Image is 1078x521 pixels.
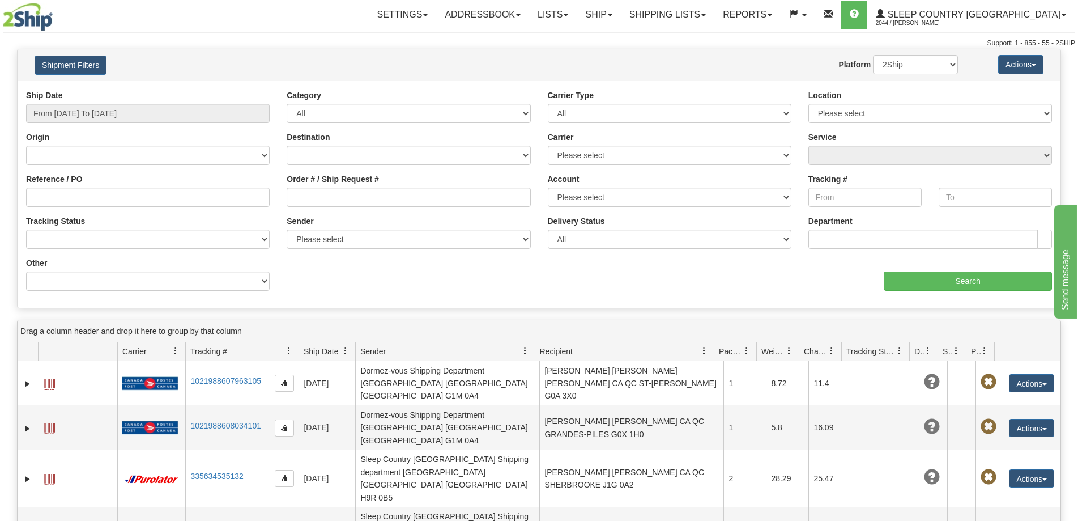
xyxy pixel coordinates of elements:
label: Tracking # [808,173,847,185]
a: Settings [368,1,436,29]
td: 1 [723,405,766,450]
td: [PERSON_NAME] [PERSON_NAME] CA QC GRANDES-PILES G0X 1H0 [539,405,723,450]
a: Sender filter column settings [515,341,535,361]
span: Sleep Country [GEOGRAPHIC_DATA] [885,10,1060,19]
td: Dormez-vous Shipping Department [GEOGRAPHIC_DATA] [GEOGRAPHIC_DATA] [GEOGRAPHIC_DATA] G1M 0A4 [355,361,539,405]
label: Platform [838,59,871,70]
td: [DATE] [299,450,355,507]
td: 25.47 [808,450,851,507]
label: Delivery Status [548,215,605,227]
a: Expand [22,378,33,389]
label: Carrier [548,132,574,143]
a: Weight filter column settings [779,341,799,361]
div: Support: 1 - 855 - 55 - 2SHIP [3,39,1075,48]
a: Shipment Issues filter column settings [947,341,966,361]
span: Tracking # [190,346,227,357]
label: Other [26,257,47,269]
div: Send message [8,7,105,20]
td: 5.8 [766,405,808,450]
span: Tracking Status [846,346,896,357]
a: Packages filter column settings [737,341,756,361]
a: Reports [714,1,781,29]
span: 2044 / [PERSON_NAME] [876,18,961,29]
button: Actions [1009,419,1054,437]
img: 20 - Canada Post [122,376,178,391]
label: Destination [287,132,330,143]
a: Tracking Status filter column settings [890,341,909,361]
a: 1021988608034101 [190,421,261,430]
span: Unknown [924,419,940,435]
td: Sleep Country [GEOGRAPHIC_DATA] Shipping department [GEOGRAPHIC_DATA] [GEOGRAPHIC_DATA] [GEOGRAPH... [355,450,539,507]
button: Copy to clipboard [275,420,294,437]
a: Ship [577,1,620,29]
button: Actions [1009,374,1054,392]
iframe: chat widget [1052,202,1077,318]
a: Lists [529,1,577,29]
label: Location [808,90,841,101]
td: [DATE] [299,405,355,450]
img: 11 - Purolator [122,475,180,484]
span: Carrier [122,346,147,357]
a: Charge filter column settings [822,341,841,361]
td: 16.09 [808,405,851,450]
label: Account [548,173,580,185]
a: Pickup Status filter column settings [975,341,994,361]
button: Copy to clipboard [275,375,294,392]
span: Recipient [540,346,573,357]
td: 1 [723,361,766,405]
a: Expand [22,473,33,485]
a: Ship Date filter column settings [336,341,355,361]
label: Department [808,215,853,227]
label: Order # / Ship Request # [287,173,379,185]
span: Shipment Issues [943,346,952,357]
span: Pickup Not Assigned [981,469,996,485]
div: grid grouping header [18,320,1060,342]
a: 1021988607963105 [190,376,261,386]
a: 335634535132 [190,472,243,481]
span: Weight [761,346,785,357]
label: Category [287,90,321,101]
input: To [939,188,1052,207]
span: Packages [719,346,743,357]
button: Copy to clipboard [275,470,294,487]
button: Actions [998,55,1043,74]
a: Carrier filter column settings [166,341,185,361]
img: logo2044.jpg [3,3,53,31]
input: Search [884,272,1052,291]
td: 28.29 [766,450,808,507]
a: Addressbook [436,1,529,29]
button: Actions [1009,469,1054,488]
span: Unknown [924,374,940,390]
td: Dormez-vous Shipping Department [GEOGRAPHIC_DATA] [GEOGRAPHIC_DATA] [GEOGRAPHIC_DATA] G1M 0A4 [355,405,539,450]
button: Shipment Filters [35,56,106,75]
span: Unknown [924,469,940,485]
td: [PERSON_NAME] [PERSON_NAME] CA QC SHERBROOKE J1G 0A2 [539,450,723,507]
span: Charge [804,346,828,357]
a: Label [44,418,55,436]
a: Shipping lists [621,1,714,29]
td: [PERSON_NAME] [PERSON_NAME] [PERSON_NAME] CA QC ST-[PERSON_NAME] G0A 3X0 [539,361,723,405]
label: Tracking Status [26,215,85,227]
a: Sleep Country [GEOGRAPHIC_DATA] 2044 / [PERSON_NAME] [867,1,1075,29]
label: Ship Date [26,90,63,101]
td: [DATE] [299,361,355,405]
span: Ship Date [304,346,338,357]
label: Origin [26,132,49,143]
span: Sender [360,346,386,357]
span: Pickup Not Assigned [981,419,996,435]
span: Pickup Not Assigned [981,374,996,390]
a: Label [44,469,55,487]
label: Sender [287,215,313,227]
label: Carrier Type [548,90,594,101]
span: Pickup Status [971,346,981,357]
a: Tracking # filter column settings [279,341,299,361]
a: Label [44,374,55,392]
a: Expand [22,423,33,434]
label: Service [808,132,837,143]
td: 11.4 [808,361,851,405]
label: Reference / PO [26,173,83,185]
img: 20 - Canada Post [122,421,178,435]
td: 8.72 [766,361,808,405]
input: From [808,188,922,207]
span: Delivery Status [914,346,924,357]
